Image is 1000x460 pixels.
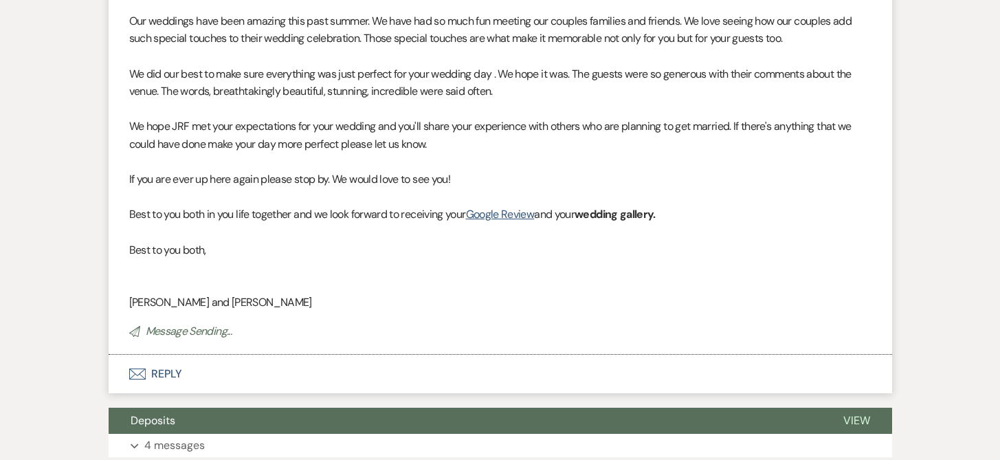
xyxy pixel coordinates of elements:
button: View [821,408,892,434]
button: Reply [109,355,892,393]
p: Best to you both in you life together and we look forward to receiving your and your [129,206,871,223]
p: Best to you both, [129,241,871,259]
button: 4 messages [109,434,892,457]
p: If you are ever up here again please stop by. We would love to see you! [129,171,871,188]
span: Deposits [131,413,175,428]
p: 4 messages [144,437,205,454]
button: Deposits [109,408,821,434]
strong: wedding gallery. [575,207,656,221]
p: We hope JRF met your expectations for your wedding and you'll share your experience with others w... [129,118,871,153]
p: Message Sending... [129,322,871,340]
p: [PERSON_NAME] and [PERSON_NAME] [129,294,871,311]
span: View [843,413,870,428]
a: Google Review [466,207,535,221]
p: Our weddings have been amazing this past summer. We have had so much fun meeting our couples fami... [129,12,871,47]
p: We did our best to make sure everything was just perfect for your wedding day . We hope it was. T... [129,65,871,100]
